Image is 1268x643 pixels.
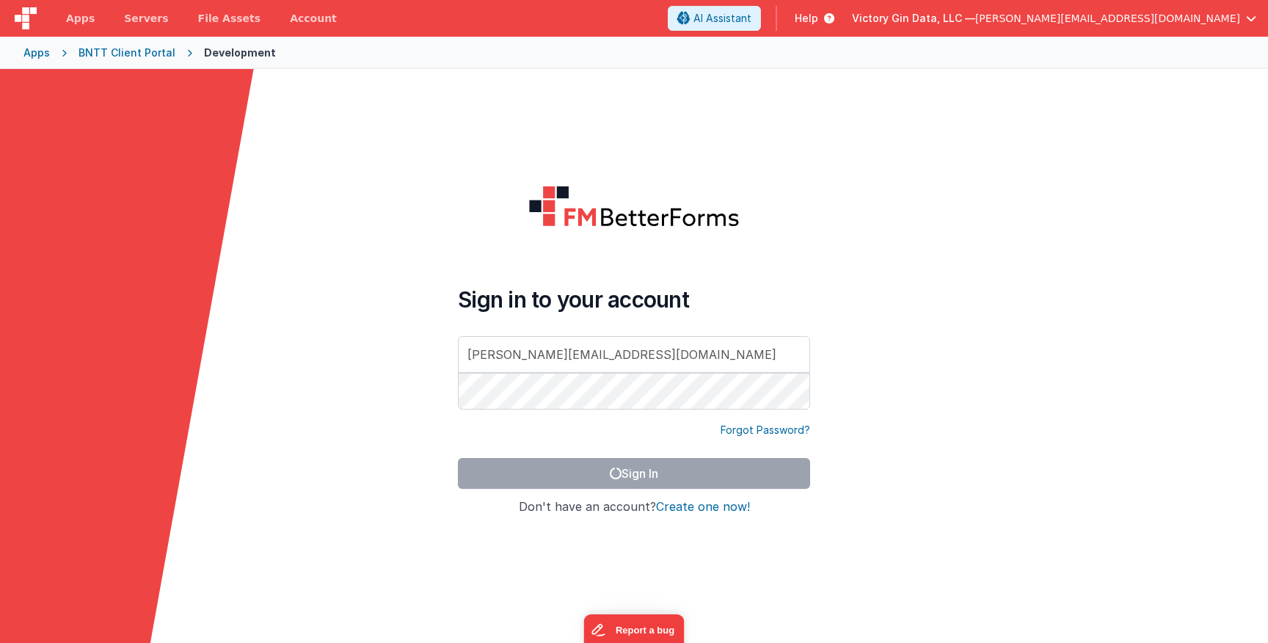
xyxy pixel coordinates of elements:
[66,11,95,26] span: Apps
[458,336,810,373] input: Email Address
[668,6,761,31] button: AI Assistant
[198,11,261,26] span: File Assets
[23,46,50,60] div: Apps
[656,501,750,514] button: Create one now!
[795,11,818,26] span: Help
[204,46,276,60] div: Development
[721,423,810,437] a: Forgot Password?
[458,501,810,514] h4: Don't have an account?
[693,11,751,26] span: AI Assistant
[852,11,975,26] span: Victory Gin Data, LLC —
[458,458,810,489] button: Sign In
[124,11,168,26] span: Servers
[852,11,1256,26] button: Victory Gin Data, LLC — [PERSON_NAME][EMAIL_ADDRESS][DOMAIN_NAME]
[975,11,1240,26] span: [PERSON_NAME][EMAIL_ADDRESS][DOMAIN_NAME]
[458,286,810,313] h4: Sign in to your account
[79,46,175,60] div: BNTT Client Portal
